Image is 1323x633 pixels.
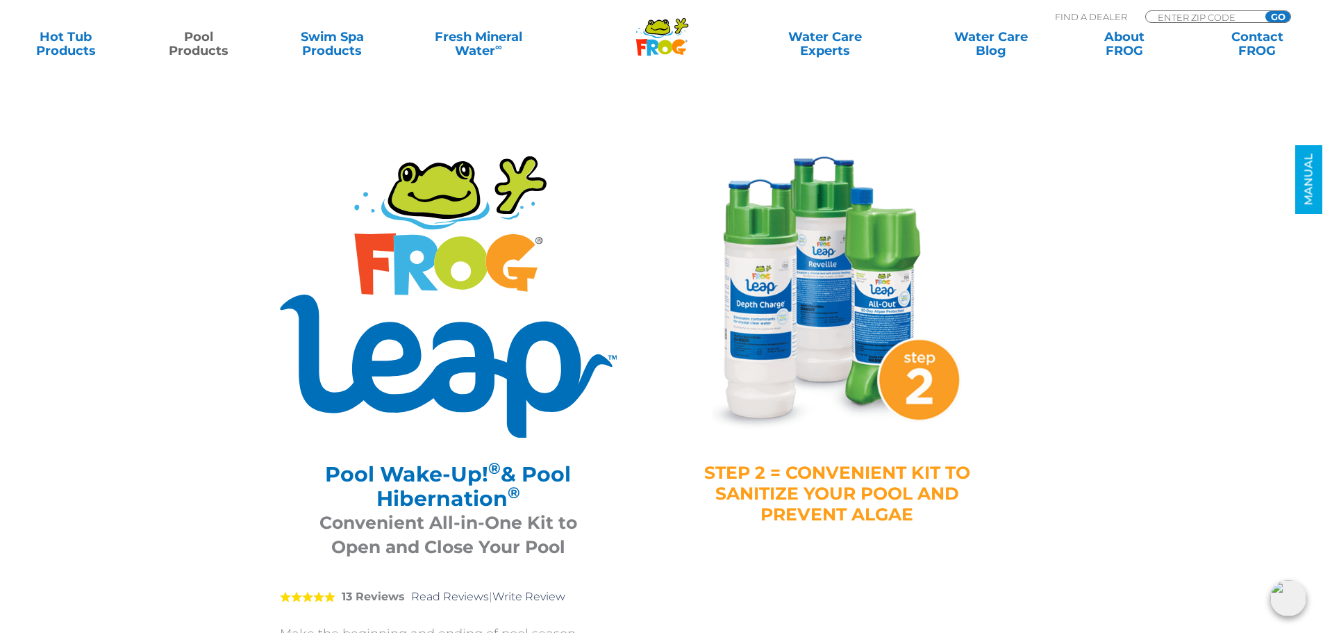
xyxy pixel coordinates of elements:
a: Write Review [492,590,565,603]
a: ContactFROG [1206,30,1309,58]
a: Fresh MineralWater∞ [413,30,543,58]
a: Swim SpaProducts [281,30,384,58]
h3: Convenient All-in-One Kit to Open and Close Your Pool [297,511,599,559]
sup: ® [508,483,520,502]
sup: ∞ [495,41,502,52]
sup: ® [488,459,501,478]
strong: 13 Reviews [342,590,405,603]
a: MANUAL [1295,145,1322,214]
span: 5 [280,591,335,602]
input: Zip Code Form [1156,11,1250,23]
a: Water CareBlog [939,30,1042,58]
div: | [280,570,617,624]
a: Read Reviews [411,590,489,603]
a: Water CareExperts [741,30,909,58]
h4: STEP 2 = CONVENIENT KIT TO SANITIZE YOUR POOL AND PREVENT ALGAE [704,462,971,525]
img: openIcon [1270,580,1306,616]
a: AboutFROG [1072,30,1176,58]
h2: Pool Wake-Up! & Pool Hibernation [297,462,599,511]
p: Find A Dealer [1055,10,1127,23]
img: FROG® Leap Pool Wake-Up!® / Pool Hibernation® Kit — all-in-one solution for opening and closing p... [698,156,976,434]
input: GO [1265,11,1290,22]
a: Hot TubProducts [14,30,117,58]
a: PoolProducts [147,30,251,58]
img: Product Logo [280,156,617,438]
